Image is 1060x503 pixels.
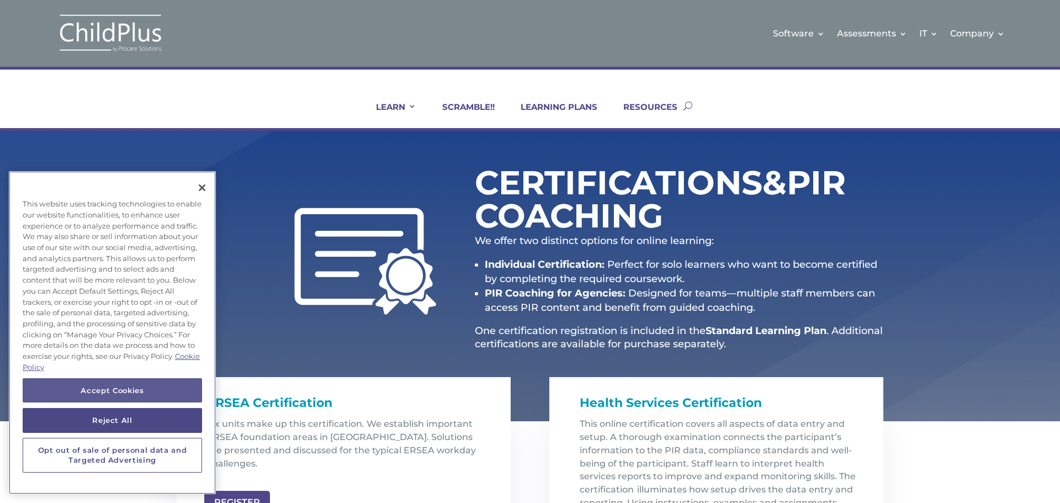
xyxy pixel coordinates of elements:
h1: Certifications PIR Coaching [475,166,767,238]
button: Opt out of sale of personal data and Targeted Advertising [23,438,202,473]
span: ERSEA Certification [207,395,332,410]
p: Six units make up this certification. We establish important ERSEA foundation areas in [GEOGRAPHI... [207,417,489,479]
li: Designed for teams—multiple staff members can access PIR content and benefit from guided coaching. [485,286,883,315]
a: IT [919,11,938,56]
span: & [762,162,787,203]
strong: PIR Coaching for Agencies: [485,287,626,299]
a: SCRAMBLE!! [428,102,495,128]
button: Accept Cookies [23,378,202,403]
span: . Additional certifications are available for purchase separately. [475,325,883,350]
div: Privacy [9,171,216,494]
a: LEARNING PLANS [507,102,597,128]
a: LEARN [362,102,416,128]
span: One certification registration is included in the [475,325,706,337]
span: We offer two distinct options for online learning: [475,235,714,247]
li: Perfect for solo learners who want to become certified by completing the required coursework. [485,257,883,286]
a: Software [773,11,825,56]
button: Close [190,176,214,200]
strong: Standard Learning Plan [706,325,826,337]
div: Cookie banner [9,171,216,494]
a: Company [950,11,1005,56]
span: Health Services Certification [580,395,762,410]
a: Assessments [837,11,907,56]
button: Reject All [23,408,202,432]
a: RESOURCES [609,102,677,128]
div: This website uses tracking technologies to enable our website functionalities, to enhance user ex... [9,193,216,378]
strong: Individual Certification: [485,258,605,271]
